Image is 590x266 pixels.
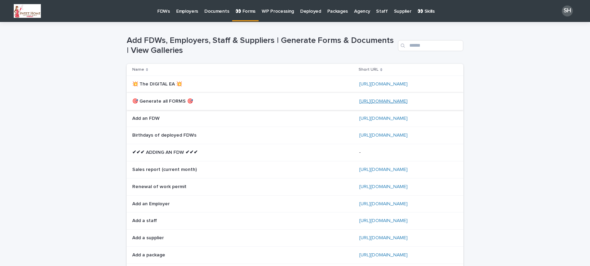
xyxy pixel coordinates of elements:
p: Add an FDW [132,114,161,122]
div: SH [562,5,573,16]
tr: Add a staffAdd a staff [URL][DOMAIN_NAME] [127,212,463,230]
a: [URL][DOMAIN_NAME] [359,133,408,138]
tr: Renewal of work permitRenewal of work permit [URL][DOMAIN_NAME] [127,178,463,195]
p: Name [132,66,144,73]
a: [URL][DOMAIN_NAME] [359,82,408,86]
p: Add a supplier [132,234,165,241]
a: [URL][DOMAIN_NAME] [359,235,408,240]
p: Add an Employer [132,200,171,207]
p: Birthdays of deployed FDWs [132,131,198,138]
a: [URL][DOMAIN_NAME] [359,167,408,172]
h1: Add FDWs, Employers, Staff & Suppliers | Generate Forms & Documents | View Galleries [127,36,395,56]
tr: Add an EmployerAdd an Employer [URL][DOMAIN_NAME] [127,195,463,212]
tr: ✔✔✔ ADDING AN FDW ✔✔✔✔✔✔ ADDING AN FDW ✔✔✔ -- [127,144,463,161]
p: 💥 The DIGITAL EA 💥 [132,80,183,87]
tr: Sales report (current month)Sales report (current month) [URL][DOMAIN_NAME] [127,161,463,178]
p: Short URL [359,66,378,73]
p: Renewal of work permit [132,183,188,190]
tr: Add a supplierAdd a supplier [URL][DOMAIN_NAME] [127,230,463,247]
a: [URL][DOMAIN_NAME] [359,99,408,104]
p: Sales report (current month) [132,165,198,173]
a: [URL][DOMAIN_NAME] [359,116,408,121]
tr: Birthdays of deployed FDWsBirthdays of deployed FDWs [URL][DOMAIN_NAME] [127,127,463,144]
a: [URL][DOMAIN_NAME] [359,253,408,257]
img: fhIccUguESwYVgHg5RdwPn8sNuPgB4tahCv802vEjhU [14,4,41,18]
tr: Add an FDWAdd an FDW [URL][DOMAIN_NAME] [127,110,463,127]
a: [URL][DOMAIN_NAME] [359,218,408,223]
tr: 💥 The DIGITAL EA 💥💥 The DIGITAL EA 💥 [URL][DOMAIN_NAME] [127,76,463,93]
input: Search [398,40,463,51]
a: [URL][DOMAIN_NAME] [359,184,408,189]
p: ✔✔✔ ADDING AN FDW ✔✔✔ [132,148,199,155]
tr: 🎯 Generate all FORMS 🎯🎯 Generate all FORMS 🎯 [URL][DOMAIN_NAME] [127,93,463,110]
a: [URL][DOMAIN_NAME] [359,201,408,206]
tr: Add a packageAdd a package [URL][DOMAIN_NAME] [127,246,463,264]
p: 🎯 Generate all FORMS 🎯 [132,97,194,104]
p: Add a staff [132,217,158,224]
p: Add a package [132,251,167,258]
p: - [359,148,362,155]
